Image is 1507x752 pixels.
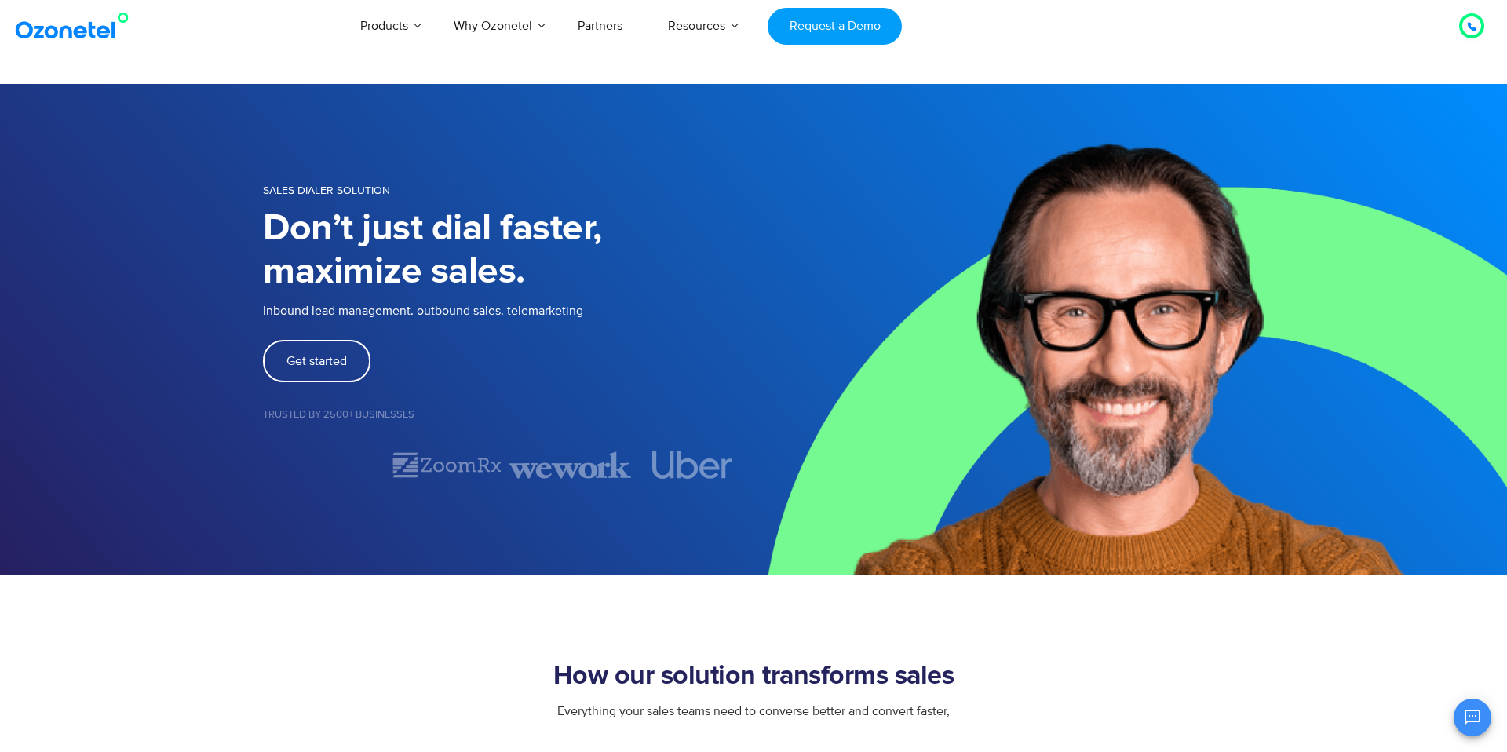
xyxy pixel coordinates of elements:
div: 3 of 7 [509,451,631,479]
a: Get started [263,340,370,382]
h5: Trusted by 2500+ Businesses [263,410,753,420]
div: 4 of 7 [631,451,753,479]
div: 2 of 7 [385,451,508,479]
div: Image Carousel [263,451,753,479]
img: zoomrx [391,451,503,479]
span: Get started [286,355,347,367]
span: SALES DIALER SOLUTION [263,184,390,197]
button: Open chat [1454,699,1491,736]
span: Everything your sales teams need to converse better and convert faster, [557,703,950,719]
div: 1 of 7 [263,455,385,474]
img: wework [509,451,631,479]
p: Inbound lead management. outbound sales. telemarketing [263,301,753,320]
img: uber [652,451,732,479]
a: Request a Demo [768,8,902,45]
h2: How our solution transforms sales [263,661,1244,692]
h1: Don’t just dial faster, maximize sales. [263,207,753,294]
